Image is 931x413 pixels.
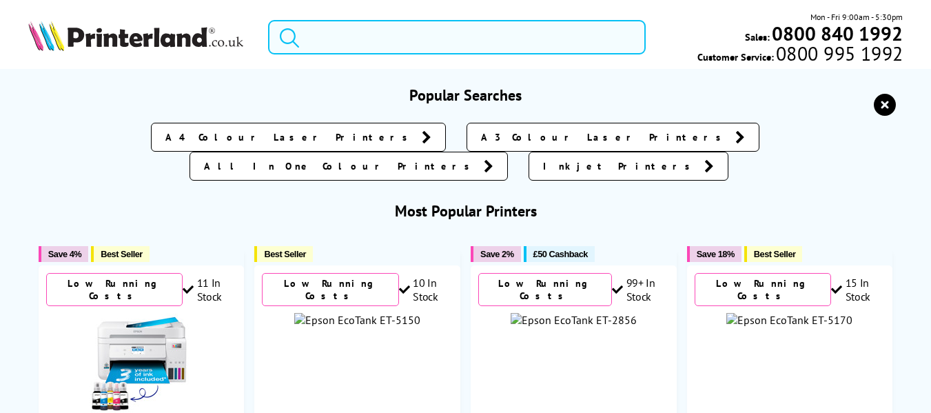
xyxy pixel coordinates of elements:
div: Low Running Costs [46,273,183,306]
button: Best Seller [254,246,313,262]
a: Printerland Logo [28,21,252,54]
span: Sales: [745,30,770,43]
span: Save 4% [48,249,81,259]
a: A3 Colour Laser Printers [467,123,759,152]
div: 10 In Stock [399,276,453,303]
a: Inkjet Printers [529,152,728,181]
h3: Most Popular Printers [28,201,903,221]
img: Epson EcoTank ET-5170 [726,313,852,327]
div: Low Running Costs [262,273,398,306]
span: All In One Colour Printers [204,159,477,173]
div: 99+ In Stock [612,276,668,303]
span: Mon - Fri 9:00am - 5:30pm [810,10,903,23]
a: A4 Colour Laser Printers [151,123,446,152]
span: Save 18% [697,249,735,259]
button: £50 Cashback [524,246,595,262]
div: 15 In Stock [831,276,885,303]
span: £50 Cashback [533,249,588,259]
span: Best Seller [101,249,143,259]
span: Best Seller [264,249,306,259]
img: Epson EcoTank ET-2856 [511,313,637,327]
span: 0800 995 1992 [774,47,903,60]
span: A4 Colour Laser Printers [165,130,415,144]
img: Epson EcoTank ET-5150 [294,313,420,327]
a: 0800 840 1992 [770,27,903,40]
a: All In One Colour Printers [190,152,508,181]
span: Best Seller [754,249,796,259]
span: Inkjet Printers [543,159,697,173]
div: Low Running Costs [695,273,831,306]
button: Save 18% [687,246,741,262]
span: Customer Service: [697,47,903,63]
h3: Popular Searches [28,85,903,105]
div: Low Running Costs [478,273,612,306]
span: A3 Colour Laser Printers [481,130,728,144]
button: Best Seller [744,246,803,262]
button: Save 2% [471,246,520,262]
button: Best Seller [91,246,150,262]
img: Printerland Logo [28,21,243,51]
button: Save 4% [39,246,88,262]
b: 0800 840 1992 [772,21,903,46]
span: Save 2% [480,249,513,259]
div: 11 In Stock [183,276,236,303]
